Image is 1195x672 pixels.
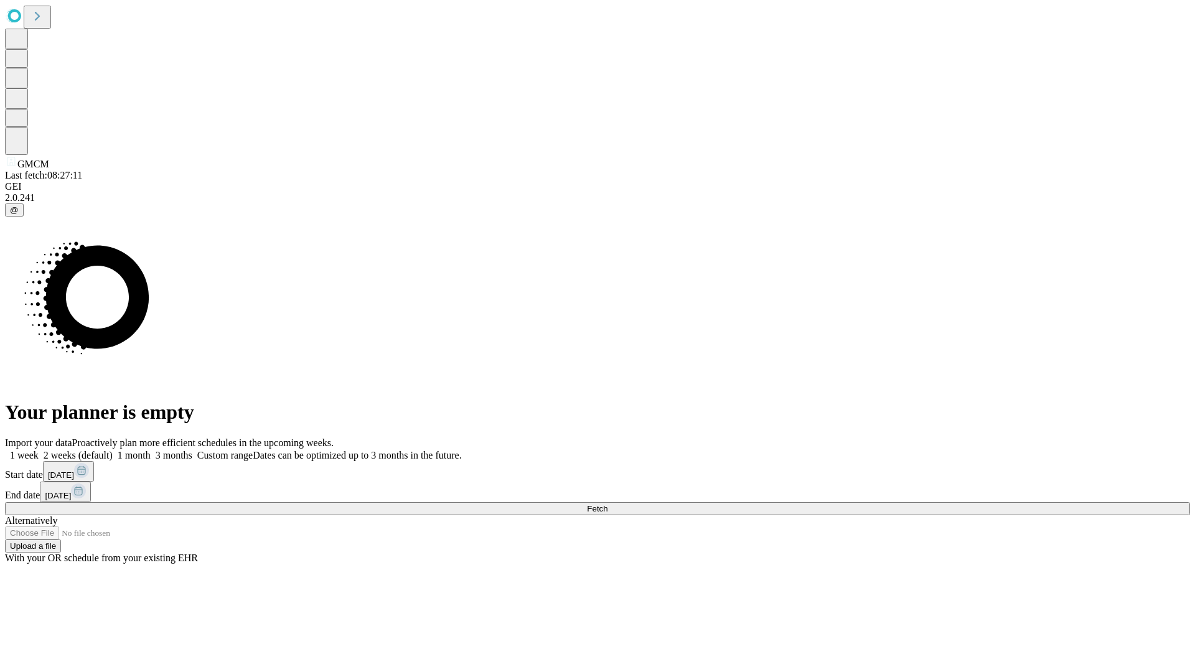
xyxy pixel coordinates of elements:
[5,539,61,553] button: Upload a file
[5,502,1190,515] button: Fetch
[43,461,94,482] button: [DATE]
[5,482,1190,502] div: End date
[40,482,91,502] button: [DATE]
[5,515,57,526] span: Alternatively
[5,181,1190,192] div: GEI
[253,450,461,460] span: Dates can be optimized up to 3 months in the future.
[197,450,253,460] span: Custom range
[72,437,334,448] span: Proactively plan more efficient schedules in the upcoming weeks.
[44,450,113,460] span: 2 weeks (default)
[5,401,1190,424] h1: Your planner is empty
[45,491,71,500] span: [DATE]
[5,553,198,563] span: With your OR schedule from your existing EHR
[587,504,607,513] span: Fetch
[5,461,1190,482] div: Start date
[5,192,1190,203] div: 2.0.241
[118,450,151,460] span: 1 month
[5,170,82,180] span: Last fetch: 08:27:11
[5,437,72,448] span: Import your data
[156,450,192,460] span: 3 months
[10,205,19,215] span: @
[48,470,74,480] span: [DATE]
[5,203,24,217] button: @
[17,159,49,169] span: GMCM
[10,450,39,460] span: 1 week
